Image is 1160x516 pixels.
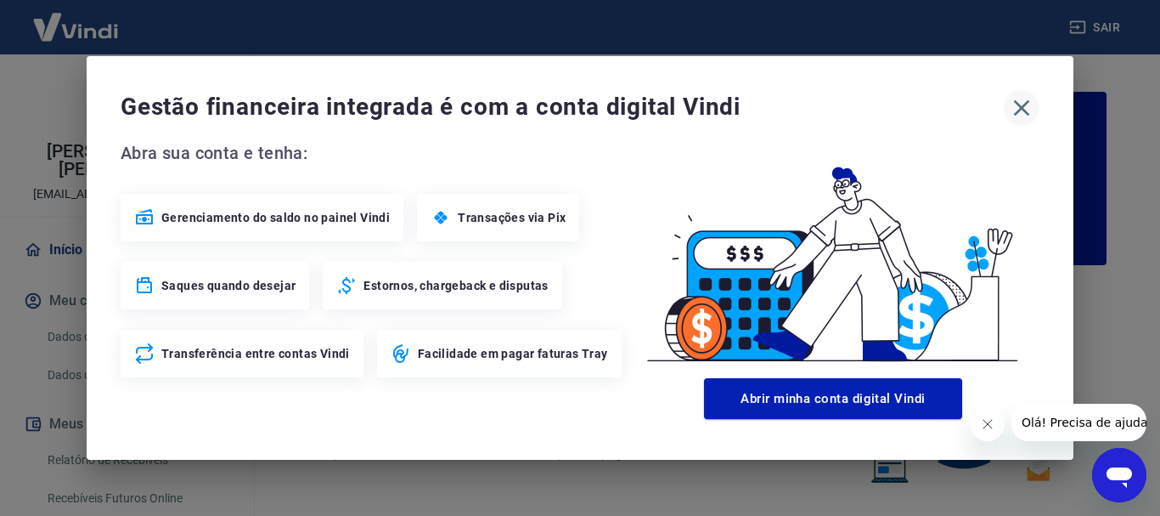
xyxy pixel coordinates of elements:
[704,378,962,419] button: Abrir minha conta digital Vindi
[161,209,390,226] span: Gerenciamento do saldo no painel Vindi
[1011,404,1146,441] iframe: Mensagem da empresa
[458,209,566,226] span: Transações via Pix
[121,139,627,167] span: Abra sua conta e tenha:
[627,139,1039,371] img: Good Billing
[161,277,296,294] span: Saques quando desejar
[363,277,548,294] span: Estornos, chargeback e disputas
[10,12,143,26] span: Olá! Precisa de ajuda?
[971,407,1005,441] iframe: Fechar mensagem
[161,345,350,362] span: Transferência entre contas Vindi
[1092,448,1146,502] iframe: Botão para abrir a janela de mensagens
[121,90,1004,124] span: Gestão financeira integrada é com a conta digital Vindi
[418,345,608,362] span: Facilidade em pagar faturas Tray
